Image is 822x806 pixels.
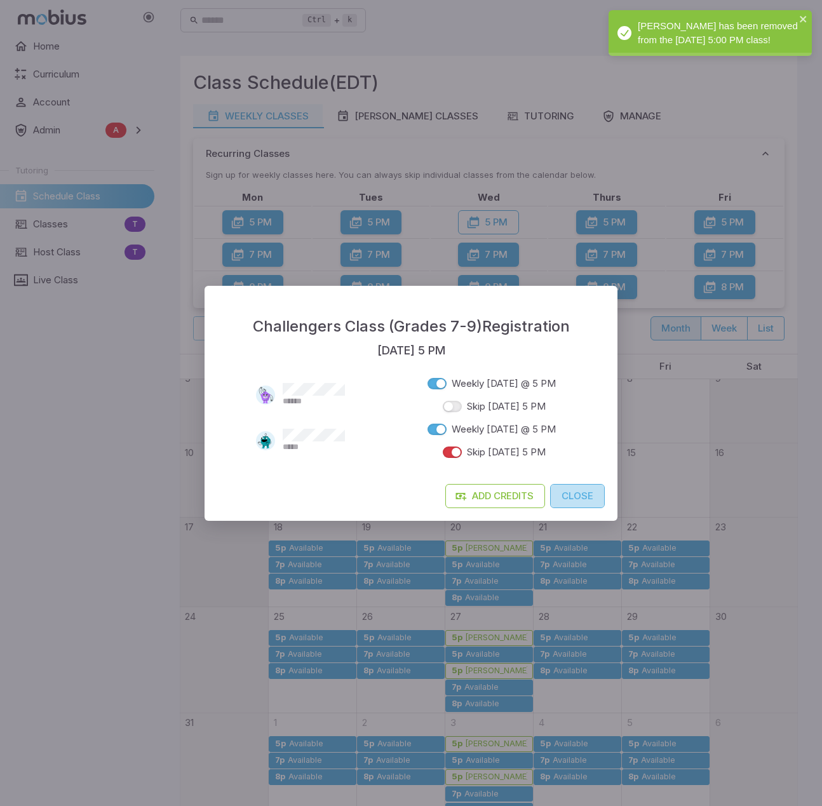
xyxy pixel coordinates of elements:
span: Weekly [DATE] @ 5 PM [452,422,556,436]
img: pentagon.svg [256,386,275,405]
h5: [DATE] 5 PM [377,342,445,359]
img: octagon.svg [256,431,275,450]
h2: Challengers Class (Grades 7-9) Registration [205,286,617,349]
button: Close [550,484,605,508]
button: close [799,14,808,26]
span: Weekly [DATE] @ 5 PM [452,377,556,391]
div: [PERSON_NAME] has been removed from the [DATE] 5:00 PM class! [609,10,812,56]
span: Skip [DATE] 5 PM [467,445,546,459]
a: Add Credits [445,484,545,508]
span: Skip [DATE] 5 PM [467,400,546,413]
